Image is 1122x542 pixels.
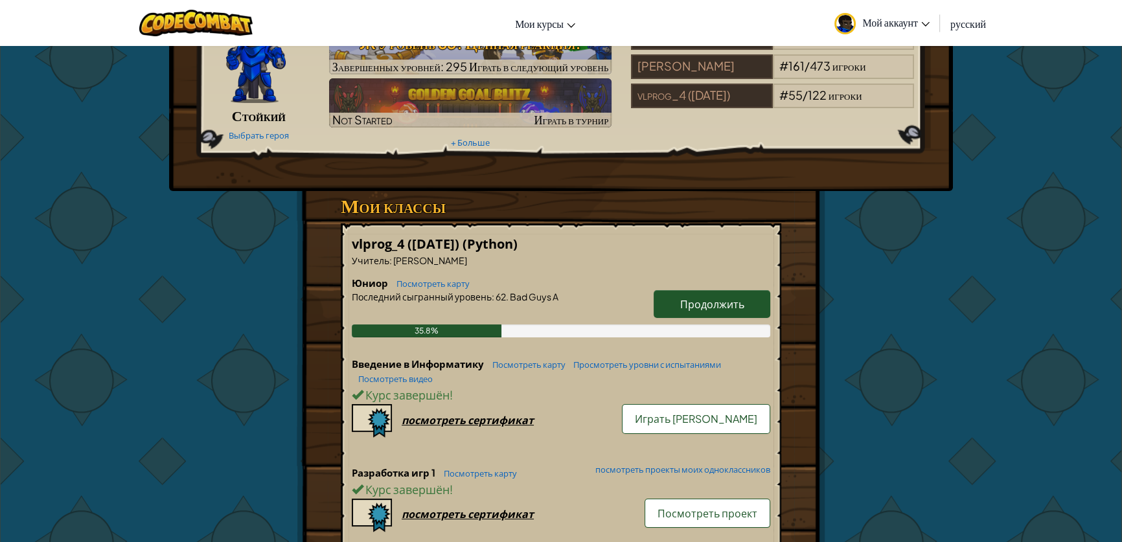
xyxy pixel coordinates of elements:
span: Мои курсы [515,17,564,30]
span: игроки [832,58,866,73]
a: Играть в следующий уровень [329,25,612,74]
span: Учитель [352,254,389,266]
span: Разработка игр 1 [352,466,437,479]
img: Gordon-selection-pose.png [226,25,286,103]
a: русский [944,6,992,41]
a: + Больше [451,137,490,148]
div: посмотреть сертификат [402,507,534,521]
img: certificate-icon.png [352,404,392,438]
span: Курс завершён [363,482,450,497]
span: # [779,58,788,73]
span: / [803,87,808,102]
img: certificate-icon.png [352,499,392,532]
span: # [779,87,788,102]
span: Bad Guys A [509,291,558,302]
span: (Python) [463,235,518,253]
span: / [805,58,810,73]
span: Играть [PERSON_NAME] [635,412,757,425]
h3: Мои классы [341,191,781,220]
span: игроки [829,87,862,102]
span: : [389,254,392,266]
span: Играть в следующий уровень [469,59,608,74]
span: Продолжить [680,297,744,311]
span: 122 [808,87,827,102]
a: [PERSON_NAME]#161/473игроки [631,67,914,82]
a: Мои курсы [509,6,582,41]
a: посмотреть проекты моих одноклассников [589,466,770,474]
div: [PERSON_NAME] [631,54,772,79]
span: 161 [788,58,805,73]
span: Посмотреть проект [658,506,757,520]
span: Введение в Информатику [352,357,486,370]
a: Посмотреть карту [437,468,517,479]
span: ! [450,482,453,497]
span: Завершенных уровней: 295 [332,59,467,74]
a: Not StartedИграть в турнир [329,78,612,128]
span: Not Started [332,112,393,127]
span: Играть в турнир [534,112,609,127]
span: Юниор [352,277,390,289]
img: Golden Goal [329,78,612,128]
img: avatar [834,13,856,34]
span: Мой аккаунт [862,16,930,29]
a: посмотреть сертификат [352,507,534,521]
a: Просмотреть уровни с испытаниями [567,359,721,370]
a: Мой аккаунт [828,3,936,43]
img: CodeCombat logo [139,10,253,36]
a: посмотреть сертификат [352,413,534,427]
span: [PERSON_NAME] [392,254,467,266]
span: русский [950,17,986,30]
span: Последний сыгранный уровень [352,291,492,302]
span: 55 [788,87,803,102]
div: vlprog_4 ([DATE]) [631,84,772,108]
div: 35.8% [352,324,501,337]
span: ! [450,387,453,402]
span: Стойкий [232,106,286,124]
span: vlprog_4 ([DATE]) [352,235,463,253]
a: Выбрать героя [229,130,289,141]
a: Посмотреть карту [390,278,470,289]
span: 62. [494,291,509,302]
span: Курс завершён [363,387,450,402]
div: посмотреть сертификат [402,413,534,427]
span: : [492,291,494,302]
a: Посмотреть карту [486,359,566,370]
a: vlprog_4 ([DATE])#55/122игроки [631,96,914,111]
span: 473 [810,58,830,73]
a: Посмотреть видео [352,374,433,384]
